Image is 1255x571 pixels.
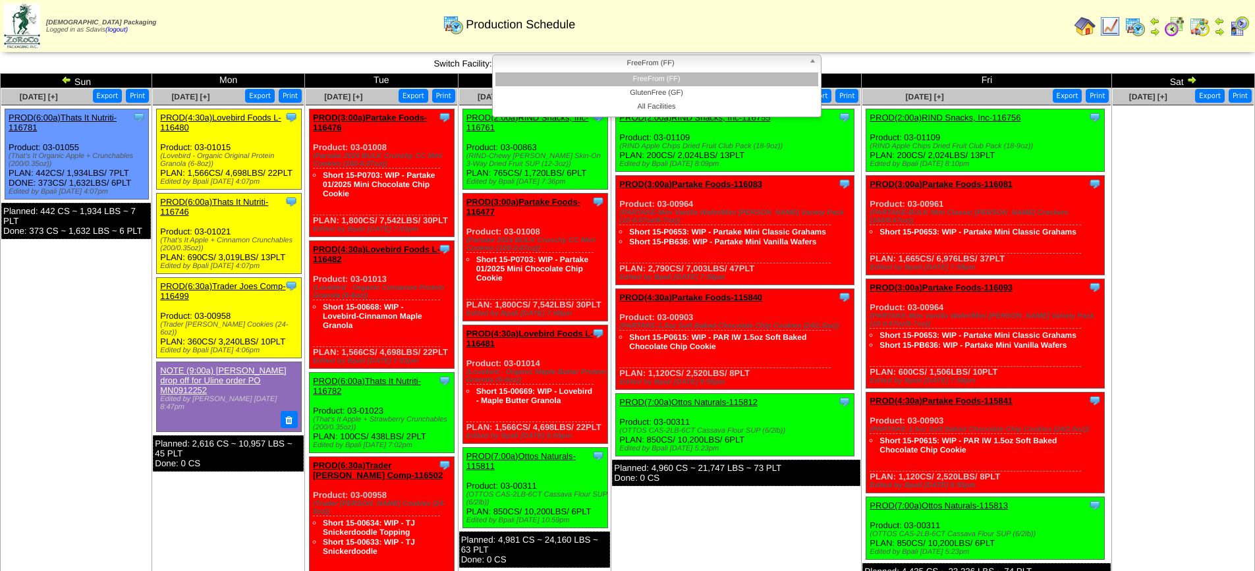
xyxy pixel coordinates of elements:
div: Edited by Bpali [DATE] 7:58pm [619,273,854,281]
img: Tooltip [838,290,851,304]
div: (PARTAKE-1.5oz Soft Baked Chocolate Chip Cookies (24/1.5oz)) [870,425,1104,433]
div: Edited by Bpali [DATE] 8:09pm [619,160,854,168]
a: PROD(3:00a)Partake Foods-116476 [313,113,427,132]
a: Short 15-00668: WIP - Lovebird-Cinnamon Maple Granola [323,302,422,330]
img: calendarprod.gif [443,14,464,35]
div: Product: 03-01008 PLAN: 1,800CS / 7,542LBS / 30PLT [310,109,455,237]
div: Product: 03-00964 PLAN: 2,790CS / 7,003LBS / 47PLT [616,176,854,285]
td: Mon [152,74,305,88]
img: calendarcustomer.gif [1229,16,1250,37]
div: (That's It Apple + Strawberry Crunchables (200/0.35oz)) [313,416,454,431]
div: (That's It Apple + Cinnamon Crunchables (200/0.35oz)) [160,236,301,252]
div: Product: 03-00311 PLAN: 850CS / 10,200LBS / 6PLT [462,448,607,528]
img: calendarblend.gif [1164,16,1185,37]
img: Tooltip [592,327,605,340]
a: PROD(7:00a)Ottos Naturals-115813 [870,501,1008,510]
a: PROD(2:00a)RIND Snacks, Inc-116756 [870,113,1020,122]
a: PROD(4:30a)Lovebird Foods L-116482 [313,244,440,264]
div: (PARTAKE-Mini Vanilla Wafer/Mini [PERSON_NAME] Variety Pack (10-0.67oz/6-7oz)) [870,312,1104,328]
div: Edited by Bpali [DATE] 7:03pm [313,357,454,365]
a: [DATE] [+] [171,92,209,101]
img: zoroco-logo-small.webp [4,4,40,48]
div: Planned: 4,981 CS ~ 24,160 LBS ~ 63 PLT Done: 0 CS [459,531,611,568]
div: Edited by Bpali [DATE] 5:23pm [619,445,854,452]
div: (Lovebird - Organic Maple Butter Protein Granola (6-8oz)) [466,368,607,384]
img: Tooltip [592,449,605,462]
div: Product: 03-00903 PLAN: 1,120CS / 2,520LBS / 8PLT [616,289,854,390]
a: PROD(4:30a)Lovebird Foods L-116481 [466,329,594,348]
button: Print [1229,89,1252,103]
a: Short 15-PB636: WIP - Partake Mini Vanilla Wafers [629,237,816,246]
div: (Lovebird - Organic Original Protein Granola (6-8oz)) [160,152,301,168]
div: (OTTOS CAS-2LB-6CT Cassava Flour SUP (6/2lb)) [466,491,607,506]
img: Tooltip [592,195,605,208]
img: Tooltip [438,111,451,124]
div: Product: 03-00903 PLAN: 1,120CS / 2,520LBS / 8PLT [866,393,1105,493]
div: (PARTAKE-1.5oz Soft Baked Chocolate Chip Cookies (24/1.5oz)) [619,322,854,330]
div: (PARTAKE-Mini Vanilla Wafer/Mini [PERSON_NAME] Variety Pack (10-0.67oz/6-7oz)) [619,209,854,225]
a: PROD(3:00a)Partake Foods-116083 [619,179,762,189]
div: (RIND Apple Chips Dried Fruit Club Pack (18-9oz)) [619,142,854,150]
button: Print [279,89,302,103]
a: PROD(3:00a)Partake Foods-116477 [466,197,580,217]
div: Product: 03-01023 PLAN: 100CS / 438LBS / 2PLT [310,373,455,453]
div: Edited by Bpali [DATE] 5:23pm [870,548,1104,556]
img: Tooltip [1088,281,1102,294]
a: PROD(4:30a)Partake Foods-115840 [619,292,762,302]
a: [DATE] [+] [906,92,944,101]
button: Export [93,89,123,103]
div: Edited by Bpali [DATE] 10:59pm [466,516,607,524]
div: (Partake 2024 BULK Crunchy CC Mini Cookies (100-0.67oz)) [466,236,607,252]
img: arrowleft.gif [1150,16,1160,26]
span: [DEMOGRAPHIC_DATA] Packaging [46,19,156,26]
span: FreeFrom (FF) [498,55,804,71]
li: All Facilities [495,100,818,114]
a: PROD(4:30a)Lovebird Foods L-116480 [160,113,281,132]
div: Edited by [PERSON_NAME] [DATE] 8:47pm [160,395,295,411]
div: Edited by Bpali [DATE] 7:02pm [313,441,454,449]
img: Tooltip [438,374,451,387]
div: (RIND Apple Chips Dried Fruit Club Pack (18-9oz)) [870,142,1104,150]
div: Edited by Bpali [DATE] 9:55pm [619,378,854,386]
button: Print [432,89,455,103]
div: Edited by Bpali [DATE] 8:10pm [870,160,1104,168]
div: Planned: 4,960 CS ~ 21,747 LBS ~ 73 PLT Done: 0 CS [612,460,860,486]
a: Short 15-PB636: WIP - Partake Mini Vanilla Wafers [879,340,1067,350]
div: (That's It Organic Apple + Crunchables (200/0.35oz)) [9,152,148,168]
div: Planned: 442 CS ~ 1,934 LBS ~ 7 PLT Done: 373 CS ~ 1,632 LBS ~ 6 PLT [1,203,151,239]
div: (Trader [PERSON_NAME] Cookies (24-6oz)) [313,500,454,516]
button: Delete Note [281,411,298,428]
div: Edited by Bpali [DATE] 7:03pm [313,225,454,233]
div: (Trader [PERSON_NAME] Cookies (24-6oz)) [160,321,301,337]
img: Tooltip [838,177,851,190]
div: Product: 03-01014 PLAN: 1,566CS / 4,698LBS / 22PLT [462,325,607,444]
a: Short 15-P0653: WIP - Partake Mini Classic Grahams [879,227,1076,236]
span: Production Schedule [466,18,575,32]
a: PROD(2:00a)RIND Snacks, Inc-116755 [619,113,770,122]
td: Wed [458,74,611,88]
a: PROD(6:00a)Thats It Nutriti-116746 [160,197,268,217]
a: PROD(4:30a)Partake Foods-115841 [870,396,1013,406]
div: Planned: 2,616 CS ~ 10,957 LBS ~ 45 PLT Done: 0 CS [153,435,304,472]
div: Product: 03-01109 PLAN: 200CS / 2,024LBS / 13PLT [866,109,1105,172]
a: PROD(7:00a)Ottos Naturals-115812 [619,397,758,407]
a: Short 15-P0615: WIP - PAR IW 1.5oz Soft Baked Chocolate Chip Cookie [629,333,806,351]
a: [DATE] [+] [478,92,516,101]
div: Product: 03-00958 PLAN: 360CS / 3,240LBS / 10PLT [157,278,302,358]
img: Tooltip [1088,499,1102,512]
img: calendarprod.gif [1125,16,1146,37]
img: Tooltip [1088,111,1102,124]
a: [DATE] [+] [20,92,58,101]
img: Tooltip [285,279,298,292]
a: PROD(2:00a)RIND Snacks, Inc-116761 [466,113,589,132]
li: GlutenFree (GF) [495,86,818,100]
a: PROD(6:00a)Thats It Nutriti-116781 [9,113,117,132]
img: arrowright.gif [1150,26,1160,37]
a: Short 15-00633: WIP - TJ Snickerdoodle [323,537,415,556]
div: Edited by Bpali [DATE] 4:07pm [160,262,301,270]
div: (OTTOS CAS-2LB-6CT Cassava Flour SUP (6/2lb)) [619,427,854,435]
img: Tooltip [1088,394,1102,407]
